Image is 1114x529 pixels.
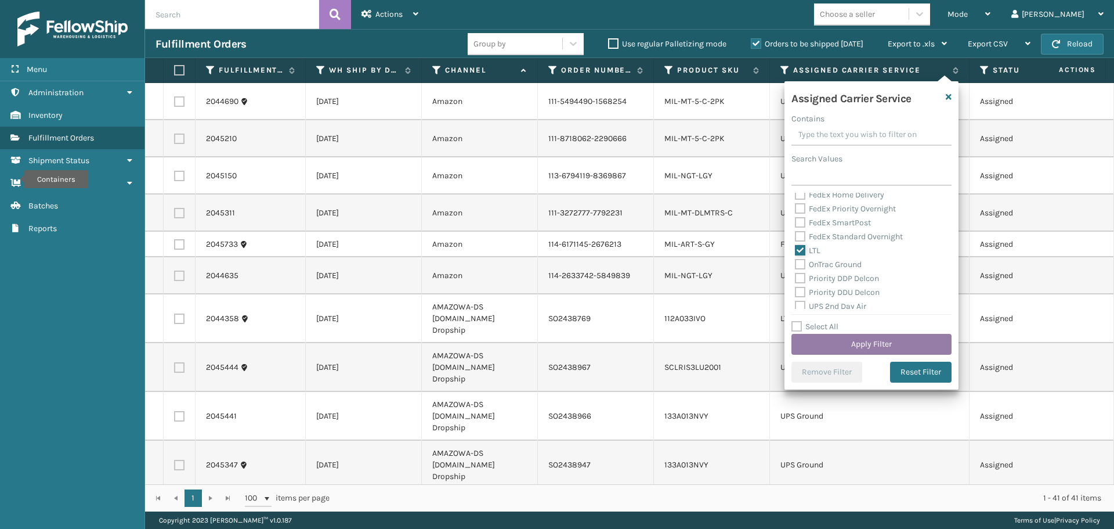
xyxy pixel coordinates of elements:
label: Fulfillment Order Id [219,65,283,75]
td: 111-5494490-1568254 [538,83,654,120]
td: SO2438967 [538,343,654,392]
span: Actions [375,9,403,19]
a: 2045441 [206,411,237,422]
td: LTL [770,294,970,343]
div: Group by [473,38,506,50]
label: WH Ship By Date [329,65,399,75]
span: Export to .xls [888,39,935,49]
td: 113-6794119-8369867 [538,157,654,195]
td: FedEx Home Delivery [770,232,970,257]
label: Contains [791,113,824,125]
label: FedEx SmartPost [795,218,871,228]
a: MIL-ART-S-GY [664,239,715,249]
a: MIL-MT-DLMTRS-C [664,208,733,218]
td: UPS Ground [770,441,970,490]
label: Use regular Palletizing mode [608,39,726,49]
label: OnTrac Ground [795,260,862,269]
td: Assigned [970,195,1086,232]
span: Shipment Status [28,156,89,165]
td: Assigned [970,392,1086,441]
td: UPS Ground [770,392,970,441]
td: UPS Ground [770,83,970,120]
input: Type the text you wish to filter on [791,125,952,146]
a: 2045444 [206,362,238,373]
td: UPS Ground [770,257,970,294]
label: Product SKU [677,65,747,75]
td: [DATE] [306,441,422,490]
a: MIL-NGT-LGY [664,271,712,280]
td: Amazon [422,157,538,195]
button: Remove Filter [791,362,862,383]
td: Amazon [422,232,538,257]
span: Batches [28,201,58,211]
td: Amazon [422,83,538,120]
td: Assigned [970,343,1086,392]
span: Inventory [28,110,63,120]
div: Choose a seller [820,8,875,20]
td: Assigned [970,294,1086,343]
td: 111-3272777-7792231 [538,195,654,232]
a: Privacy Policy [1056,516,1100,524]
a: 133A013NVY [664,411,708,421]
a: MIL-NGT-LGY [664,171,712,181]
span: Menu [27,64,47,74]
div: | [1014,512,1100,529]
span: Actions [1022,60,1103,80]
a: MIL-MT-5-C-2PK [664,134,725,143]
td: UPS Ground [770,157,970,195]
td: Assigned [970,257,1086,294]
label: Search Values [791,153,842,165]
td: [DATE] [306,195,422,232]
h3: Fulfillment Orders [155,37,246,51]
label: Assigned Carrier Service [793,65,947,75]
td: 111-8718062-2290666 [538,120,654,157]
td: SO2438966 [538,392,654,441]
label: UPS 2nd Day Air [795,301,866,311]
a: Terms of Use [1014,516,1054,524]
span: items per page [245,490,330,507]
label: Order Number [561,65,631,75]
td: 114-2633742-5849839 [538,257,654,294]
label: LTL [795,246,820,255]
span: Mode [947,9,968,19]
img: logo [17,12,128,46]
td: [DATE] [306,294,422,343]
td: Assigned [970,120,1086,157]
td: [DATE] [306,120,422,157]
td: SO2438947 [538,441,654,490]
td: AMAZOWA-DS [DOMAIN_NAME] Dropship [422,294,538,343]
label: Select All [791,322,838,332]
h4: Assigned Carrier Service [791,88,912,106]
span: Export CSV [968,39,1008,49]
span: Administration [28,88,84,98]
span: Fulfillment Orders [28,133,94,143]
a: 2045347 [206,459,238,471]
button: Reload [1041,34,1104,55]
a: MIL-MT-5-C-2PK [664,96,725,106]
td: UPS Ground [770,343,970,392]
td: Amazon [422,257,538,294]
span: Reports [28,224,57,233]
td: 114-6171145-2676213 [538,232,654,257]
td: UPS Ground [770,120,970,157]
label: Channel [445,65,515,75]
td: Assigned [970,441,1086,490]
td: AMAZOWA-DS [DOMAIN_NAME] Dropship [422,392,538,441]
a: 2044635 [206,270,238,282]
td: [DATE] [306,343,422,392]
span: Containers [28,178,68,188]
a: 2044358 [206,313,239,325]
td: [DATE] [306,157,422,195]
td: Amazon [422,120,538,157]
td: AMAZOWA-DS [DOMAIN_NAME] Dropship [422,343,538,392]
label: Priority DDU Delcon [795,287,880,297]
label: FedEx Standard Overnight [795,232,903,242]
label: FedEx Priority Overnight [795,204,896,214]
td: Assigned [970,83,1086,120]
a: 2045150 [206,170,237,182]
label: Orders to be shipped [DATE] [751,39,863,49]
td: [DATE] [306,257,422,294]
div: 1 - 41 of 41 items [346,492,1101,504]
td: Amazon [422,195,538,232]
td: [DATE] [306,232,422,257]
